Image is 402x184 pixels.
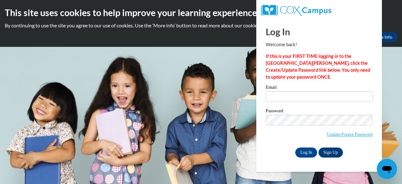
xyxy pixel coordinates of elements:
[266,53,370,80] strong: If this is your FIRST TIME logging in to the [GEOGRAPHIC_DATA][PERSON_NAME], click the Create/Upd...
[295,148,317,158] input: Log In
[266,109,372,115] label: Password
[261,5,331,16] img: COX Campus
[5,6,397,19] h2: This site uses cookies to help improve your learning experience.
[5,22,397,29] p: By continuing to use the site you agree to our use of cookies. Use the ‘More info’ button to read...
[377,159,397,179] iframe: Button to launch messaging window
[368,32,397,42] a: More Info
[266,85,372,91] label: Email
[266,25,372,38] h1: Log In
[266,41,372,48] p: Welcome back!
[327,132,372,137] a: Update/Forgot Password
[318,148,343,158] a: Sign Up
